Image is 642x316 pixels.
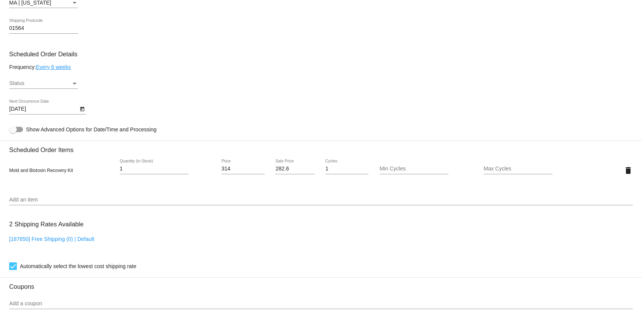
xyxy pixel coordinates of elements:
[325,166,368,172] input: Cycles
[9,80,24,86] span: Status
[9,25,78,31] input: Shipping Postcode
[26,126,156,133] span: Show Advanced Options for Date/Time and Processing
[275,166,314,172] input: Sale Price
[120,166,189,172] input: Quantity (In Stock)
[9,168,73,173] span: Mold and Biotoxin Recovery Kit
[9,236,94,242] a: [187650] Free Shipping (0) | Default
[36,64,71,70] a: Every 6 weeks
[380,166,448,172] input: Min Cycles
[222,166,265,172] input: Price
[9,64,633,70] div: Frequency:
[9,216,83,232] h3: 2 Shipping Rates Available
[9,80,78,87] mat-select: Status
[484,166,552,172] input: Max Cycles
[9,106,78,112] input: Next Occurrence Date
[624,166,633,175] mat-icon: delete
[9,301,633,307] input: Add a coupon
[20,262,136,271] span: Automatically select the lowest cost shipping rate
[9,197,633,203] input: Add an item
[78,105,86,113] button: Open calendar
[9,141,633,154] h3: Scheduled Order Items
[9,277,633,290] h3: Coupons
[9,51,633,58] h3: Scheduled Order Details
